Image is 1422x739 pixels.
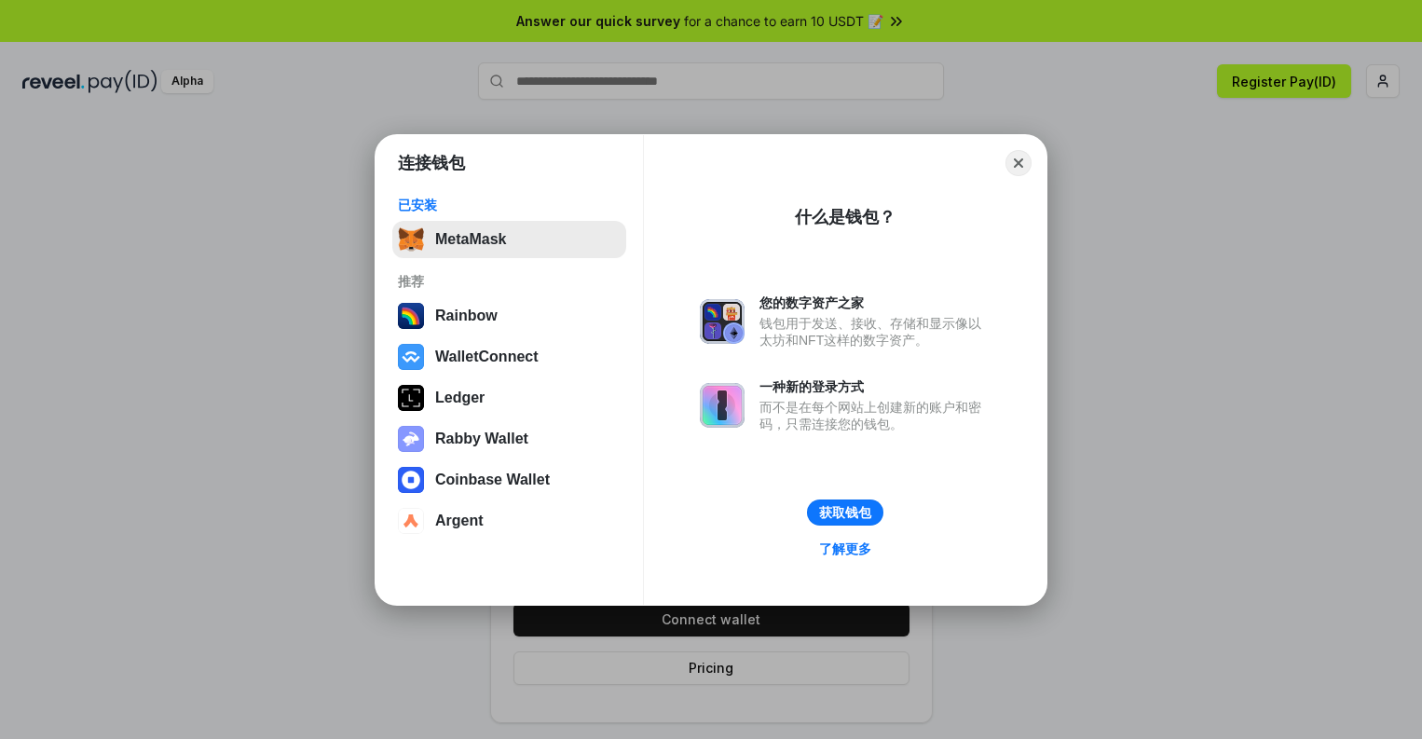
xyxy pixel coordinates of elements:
div: 一种新的登录方式 [759,378,991,395]
button: Ledger [392,379,626,417]
button: Close [1005,150,1032,176]
div: 您的数字资产之家 [759,294,991,311]
img: svg+xml,%3Csvg%20xmlns%3D%22http%3A%2F%2Fwww.w3.org%2F2000%2Fsvg%22%20fill%3D%22none%22%20viewBox... [700,383,745,428]
button: Rabby Wallet [392,420,626,458]
img: svg+xml,%3Csvg%20xmlns%3D%22http%3A%2F%2Fwww.w3.org%2F2000%2Fsvg%22%20fill%3D%22none%22%20viewBox... [398,426,424,452]
button: Argent [392,502,626,540]
img: svg+xml,%3Csvg%20width%3D%2228%22%20height%3D%2228%22%20viewBox%3D%220%200%2028%2028%22%20fill%3D... [398,508,424,534]
div: Rabby Wallet [435,431,528,447]
button: WalletConnect [392,338,626,376]
img: svg+xml,%3Csvg%20width%3D%2228%22%20height%3D%2228%22%20viewBox%3D%220%200%2028%2028%22%20fill%3D... [398,467,424,493]
div: 推荐 [398,273,621,290]
div: 而不是在每个网站上创建新的账户和密码，只需连接您的钱包。 [759,399,991,432]
button: Rainbow [392,297,626,335]
div: Argent [435,513,484,529]
div: 了解更多 [819,541,871,557]
img: svg+xml,%3Csvg%20xmlns%3D%22http%3A%2F%2Fwww.w3.org%2F2000%2Fsvg%22%20width%3D%2228%22%20height%3... [398,385,424,411]
button: 获取钱包 [807,500,883,526]
div: WalletConnect [435,349,539,365]
img: svg+xml,%3Csvg%20width%3D%22120%22%20height%3D%22120%22%20viewBox%3D%220%200%20120%20120%22%20fil... [398,303,424,329]
div: 什么是钱包？ [795,206,896,228]
div: 钱包用于发送、接收、存储和显示像以太坊和NFT这样的数字资产。 [759,315,991,349]
div: Ledger [435,390,485,406]
img: svg+xml,%3Csvg%20fill%3D%22none%22%20height%3D%2233%22%20viewBox%3D%220%200%2035%2033%22%20width%... [398,226,424,253]
a: 了解更多 [808,537,882,561]
div: Coinbase Wallet [435,472,550,488]
div: Rainbow [435,308,498,324]
button: Coinbase Wallet [392,461,626,499]
div: 获取钱包 [819,504,871,521]
h1: 连接钱包 [398,152,465,174]
div: 已安装 [398,197,621,213]
img: svg+xml,%3Csvg%20xmlns%3D%22http%3A%2F%2Fwww.w3.org%2F2000%2Fsvg%22%20fill%3D%22none%22%20viewBox... [700,299,745,344]
button: MetaMask [392,221,626,258]
img: svg+xml,%3Csvg%20width%3D%2228%22%20height%3D%2228%22%20viewBox%3D%220%200%2028%2028%22%20fill%3D... [398,344,424,370]
div: MetaMask [435,231,506,248]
